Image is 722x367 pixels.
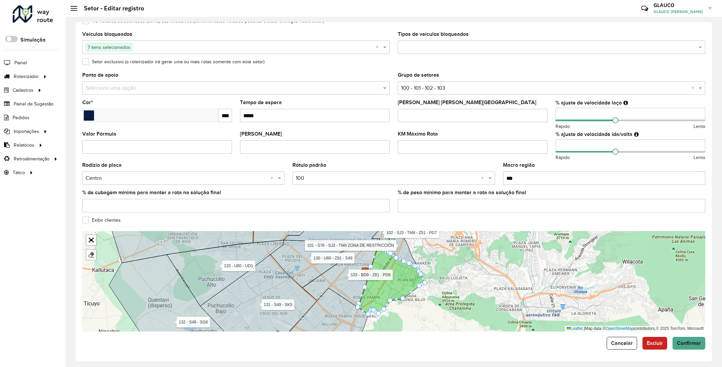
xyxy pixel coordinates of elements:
[82,30,132,38] label: Veículos bloqueados
[556,154,570,161] span: Rápido
[14,128,39,135] span: Importações
[13,169,25,176] span: Tático
[691,84,697,92] span: Clear all
[86,235,96,245] a: Abrir mapa em tela cheia
[398,98,536,106] label: [PERSON_NAME] [PERSON_NAME][GEOGRAPHIC_DATA]
[240,130,282,138] label: [PERSON_NAME]
[637,1,652,16] a: Contato Rápido
[77,5,144,12] h2: Setor - Editar registro
[86,250,96,260] div: Remover camada(s)
[634,132,639,137] em: Ajuste de velocidade do veículo entre a saída do depósito até o primeiro cliente e a saída do últ...
[623,100,628,105] em: Ajuste de velocidade do veículo entre clientes
[653,9,704,15] span: GLAUCO [PERSON_NAME]
[556,130,632,138] label: % ajuste de velocidade ida/volta
[14,155,49,162] span: Retroalimentação
[82,98,93,106] label: Cor
[292,161,326,169] label: Rótulo padrão
[398,189,526,197] label: % de peso mínimo para manter a rota na solução final
[82,58,264,65] label: Setor exclusivo (o roteirizador irá gerar uma ou mais rotas somente com este setor)
[503,161,535,169] label: Macro região
[14,100,53,107] span: Painel de Sugestão
[606,326,634,331] a: OpenStreetMap
[270,174,276,182] span: Clear all
[584,326,585,331] span: |
[84,110,94,121] input: Select a color
[481,174,487,182] span: Clear all
[361,267,370,276] img: Marker
[14,73,39,80] span: Roteirizador
[398,130,438,138] label: KM Máximo Rota
[82,217,121,224] label: Exibir clientes
[82,130,116,138] label: Valor Fórmula
[607,337,637,350] button: Cancelar
[677,340,701,346] span: Confirmar
[694,154,705,161] span: Lento
[20,36,45,44] label: Simulação
[642,337,667,350] button: Excluir
[694,123,705,130] span: Lento
[398,71,439,79] label: Grupo de setores
[13,114,29,121] span: Pedidos
[82,161,122,169] label: Rodízio de placa
[240,98,282,106] label: Tempo de espera
[398,30,469,38] label: Tipos de veículos bloqueados
[13,87,33,94] span: Cadastros
[611,340,633,346] span: Cancelar
[653,2,704,8] h3: GLAUCO
[82,189,221,197] label: % de cubagem mínima para manter a rota na solução final
[376,43,381,51] span: Clear all
[82,71,118,79] label: Ponto de apoio
[567,326,583,331] a: Leaflet
[14,142,34,149] span: Relatórios
[556,99,622,107] label: % ajuste de velocidade laço
[565,326,705,332] div: Map data © contributors,© 2025 TomTom, Microsoft
[86,43,132,51] span: 7 itens selecionados
[14,59,27,66] span: Painel
[647,340,663,346] span: Excluir
[556,123,570,130] span: Rápido
[673,337,705,350] button: Confirmar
